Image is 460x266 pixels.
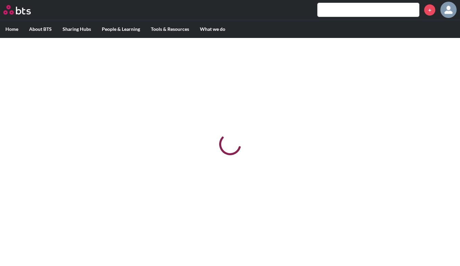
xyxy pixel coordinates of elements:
[440,2,457,18] a: Profile
[3,5,43,15] a: Go home
[96,20,145,38] label: People & Learning
[424,4,435,16] a: +
[145,20,194,38] label: Tools & Resources
[24,20,57,38] label: About BTS
[440,2,457,18] img: Luiza Falcao
[194,20,231,38] label: What we do
[57,20,96,38] label: Sharing Hubs
[3,5,31,15] img: BTS Logo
